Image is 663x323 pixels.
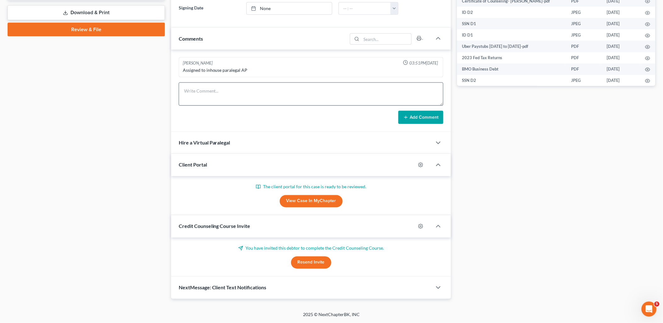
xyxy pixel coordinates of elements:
[8,23,165,37] a: Review & File
[602,52,640,64] td: [DATE]
[602,18,640,29] td: [DATE]
[566,41,602,52] td: PDF
[176,2,243,15] label: Signing Date
[655,302,660,307] span: 5
[179,245,444,252] p: You have invited this debtor to complete the Credit Counseling Course.
[566,18,602,29] td: JPEG
[179,36,203,42] span: Comments
[8,5,165,20] a: Download & Print
[566,52,602,64] td: PDF
[457,29,566,41] td: ID D1
[602,64,640,75] td: [DATE]
[179,140,230,146] span: Hire a Virtual Paralegal
[183,60,213,66] div: [PERSON_NAME]
[409,60,438,66] span: 03:51PM[DATE]
[457,52,566,64] td: 2023 Fed Tax Returns
[179,184,444,190] p: The client portal for this case is ready to be reviewed.
[457,75,566,86] td: SSN D2
[566,64,602,75] td: PDF
[457,41,566,52] td: Uber Paystubs [DATE] to [DATE]-pdf
[566,7,602,18] td: JPEG
[362,34,412,44] input: Search...
[398,111,443,124] button: Add Comment
[602,75,640,86] td: [DATE]
[602,7,640,18] td: [DATE]
[457,64,566,75] td: BMO Business Debt
[183,67,440,73] div: Assigned to inhouse paralegal AP
[457,18,566,29] td: SSN D1
[179,223,250,229] span: Credit Counseling Course Invite
[179,162,207,168] span: Client Portal
[179,285,267,291] span: NextMessage: Client Text Notifications
[291,257,331,269] button: Resend Invite
[642,302,657,317] iframe: Intercom live chat
[339,3,391,14] input: -- : --
[280,195,343,208] a: View Case in MyChapter
[602,29,640,41] td: [DATE]
[566,75,602,86] td: JPEG
[152,312,511,323] div: 2025 © NextChapterBK, INC
[457,7,566,18] td: ID D2
[247,3,332,14] a: None
[602,41,640,52] td: [DATE]
[566,29,602,41] td: JPEG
